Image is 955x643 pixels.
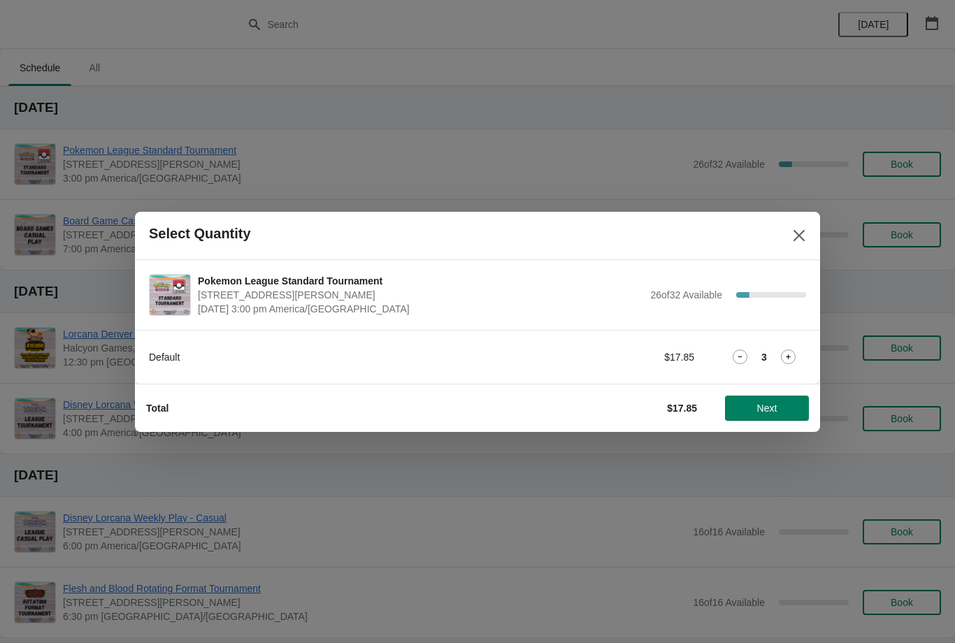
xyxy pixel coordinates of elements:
span: 26 of 32 Available [650,289,722,301]
strong: Total [146,403,168,414]
button: Next [725,396,809,421]
span: [DATE] 3:00 pm America/[GEOGRAPHIC_DATA] [198,302,643,316]
strong: 3 [761,350,767,364]
span: Pokemon League Standard Tournament [198,274,643,288]
span: [STREET_ADDRESS][PERSON_NAME] [198,288,643,302]
span: Next [757,403,777,414]
div: $17.85 [565,350,694,364]
img: Pokemon League Standard Tournament | 2040 Louetta Rd Ste I Spring, TX 77388 | August 23 | 3:00 pm... [150,275,190,315]
div: Default [149,350,537,364]
strong: $17.85 [667,403,697,414]
button: Close [787,223,812,248]
h2: Select Quantity [149,226,251,242]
